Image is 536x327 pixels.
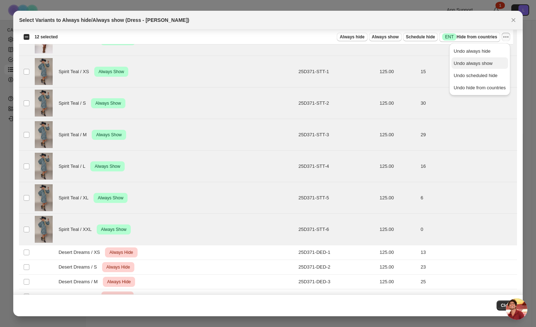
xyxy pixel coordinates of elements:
[454,85,506,90] span: Undo hide from countries
[442,33,497,41] span: Hide from countries
[35,184,53,211] img: kenzie-dress-093025-2q-01.jpg
[58,131,90,138] span: Spirit Teal / M
[406,34,435,40] span: Schedule hide
[58,264,101,271] span: Desert Dreams / S
[369,33,402,41] button: Always show
[377,260,418,275] td: 125.00
[454,73,497,78] span: Undo scheduled hide
[106,278,132,286] span: Always Hide
[439,32,500,42] button: SuccessENTHide from countries
[296,289,377,304] td: 25D371-DED-4
[58,293,100,300] span: Desert Dreams / L
[58,278,101,285] span: Desert Dreams / M
[451,57,508,69] button: Undo always show
[418,289,517,304] td: 20
[104,292,131,301] span: Always Hide
[418,182,517,214] td: 6
[377,245,418,260] td: 125.00
[108,248,134,257] span: Always Hide
[58,163,89,170] span: Spirit Teal / L
[96,194,125,202] span: Always Show
[418,214,517,245] td: 0
[418,260,517,275] td: 23
[296,119,377,151] td: 25D371-STT-3
[418,87,517,119] td: 30
[58,100,90,107] span: Spirit Teal / S
[105,263,131,271] span: Always Hide
[418,119,517,151] td: 29
[377,56,418,87] td: 125.00
[296,182,377,214] td: 25D371-STT-5
[58,68,93,75] span: Spirit Teal / XS
[418,275,517,289] td: 25
[377,275,418,289] td: 125.00
[19,16,189,24] h2: Select Variants to Always hide/Always show (Dress - [PERSON_NAME])
[296,260,377,275] td: 25D371-DED-2
[93,162,121,171] span: Always Show
[58,194,92,202] span: Spirit Teal / XL
[377,289,418,304] td: 125.00
[377,182,418,214] td: 125.00
[340,34,364,40] span: Always hide
[502,33,510,41] button: More actions
[94,99,122,108] span: Always Show
[501,303,513,308] span: Close
[296,151,377,182] td: 25D371-STT-4
[296,214,377,245] td: 25D371-STT-6
[403,33,438,41] button: Schedule hide
[451,82,508,93] button: Undo hide from countries
[497,300,517,311] button: Close
[418,151,517,182] td: 16
[296,245,377,260] td: 25D371-DED-1
[58,249,104,256] span: Desert Dreams / XS
[377,214,418,245] td: 125.00
[34,34,58,40] span: 12 selected
[454,61,492,66] span: Undo always show
[100,225,128,234] span: Always Show
[35,58,53,85] img: kenzie-dress-093025-2q-01.jpg
[35,90,53,117] img: kenzie-dress-093025-2q-01.jpg
[35,121,53,148] img: kenzie-dress-093025-2q-01.jpg
[58,226,95,233] span: Spirit Teal / XXL
[97,67,125,76] span: Always Show
[377,87,418,119] td: 125.00
[377,151,418,182] td: 125.00
[508,15,518,25] button: Close
[296,275,377,289] td: 25D371-DED-3
[506,298,527,320] div: Open chat
[337,33,367,41] button: Always hide
[372,34,399,40] span: Always show
[418,245,517,260] td: 13
[296,87,377,119] td: 25D371-STT-2
[377,119,418,151] td: 125.00
[95,131,123,139] span: Always Show
[35,216,53,243] img: kenzie-dress-093025-2q-01.jpg
[454,48,490,54] span: Undo always hide
[418,56,517,87] td: 15
[445,34,454,40] span: ENT
[35,153,53,180] img: kenzie-dress-093025-2q-01.jpg
[451,45,508,57] button: Undo always hide
[451,70,508,81] button: Undo scheduled hide
[296,56,377,87] td: 25D371-STT-1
